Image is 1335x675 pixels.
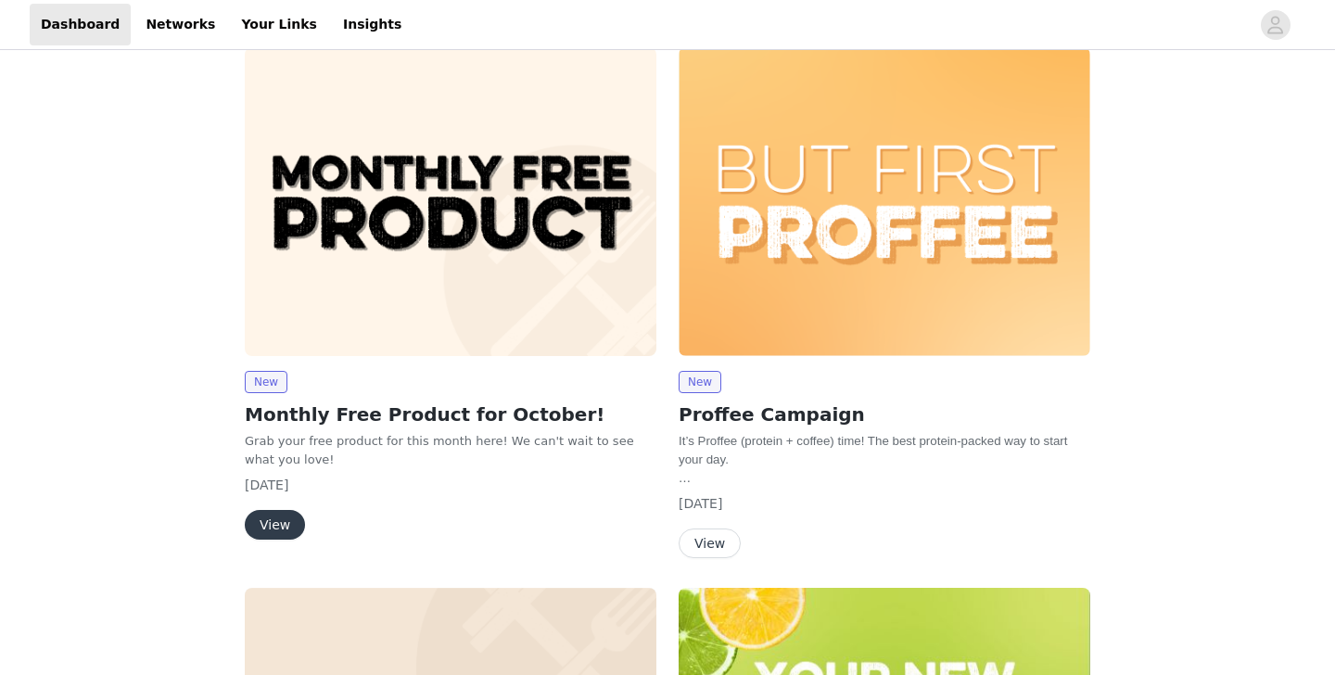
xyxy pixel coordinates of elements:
span: New [679,371,721,393]
img: Clean Simple Eats [679,47,1090,356]
span: It’s Proffee (protein + coffee) time! The best protein-packed way to start your day. [679,434,1067,466]
button: View [245,510,305,540]
a: View [245,518,305,532]
a: Networks [134,4,226,45]
span: [DATE] [679,496,722,511]
h2: Monthly Free Product for October! [245,401,656,428]
p: Grab your free product for this month here! We can't wait to see what you love! [245,432,656,468]
button: View [679,529,741,558]
a: View [679,537,741,551]
a: Your Links [230,4,328,45]
a: Dashboard [30,4,131,45]
img: Clean Simple Eats [245,47,656,356]
span: [DATE] [245,478,288,492]
h2: Proffee Campaign [679,401,1090,428]
span: New [245,371,287,393]
a: Insights [332,4,413,45]
div: avatar [1266,10,1284,40]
